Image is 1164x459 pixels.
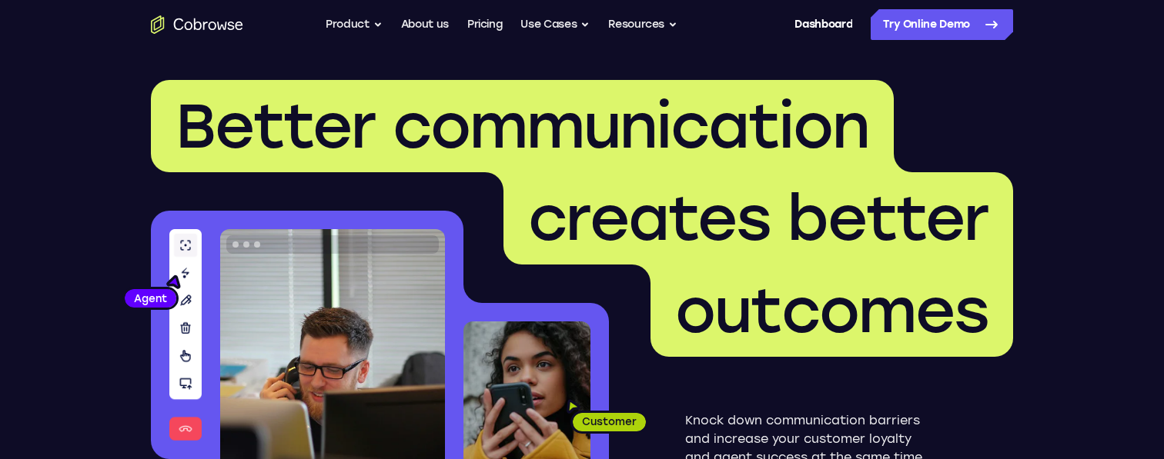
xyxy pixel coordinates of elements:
[176,89,869,163] span: Better communication
[675,274,988,348] span: outcomes
[794,9,852,40] a: Dashboard
[520,9,590,40] button: Use Cases
[608,9,677,40] button: Resources
[401,9,449,40] a: About us
[528,181,988,255] span: creates better
[326,9,383,40] button: Product
[871,9,1013,40] a: Try Online Demo
[151,15,243,34] a: Go to the home page
[467,9,503,40] a: Pricing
